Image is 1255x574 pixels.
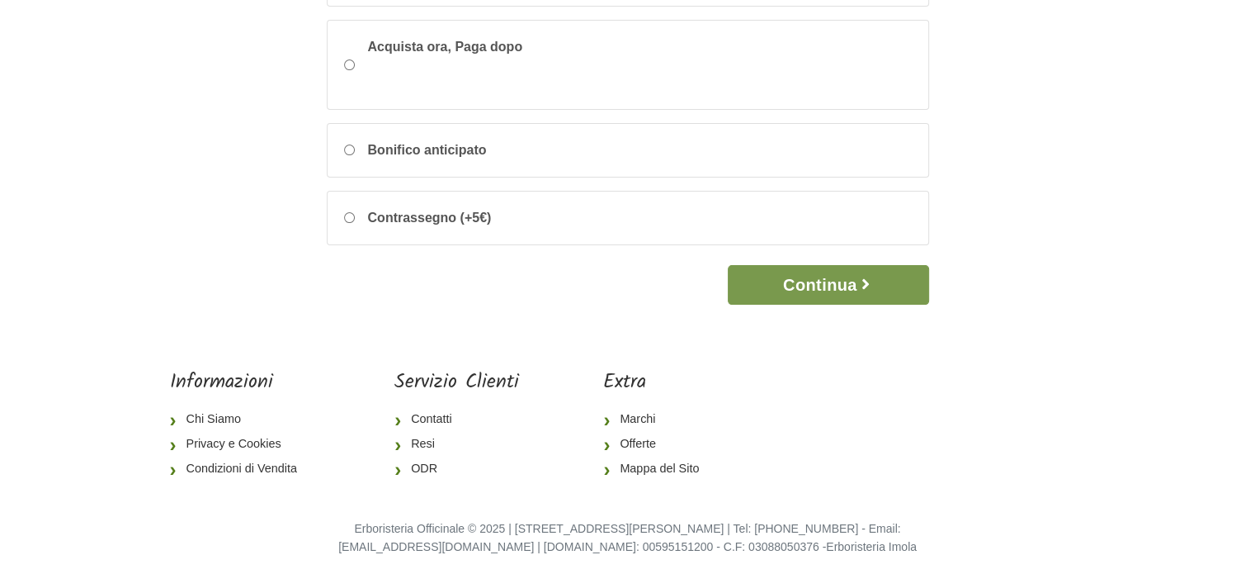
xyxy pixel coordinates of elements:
a: Erboristeria Imola [826,540,917,553]
a: Marchi [603,407,712,432]
a: Mappa del Sito [603,457,712,481]
a: Resi [394,432,519,457]
a: Condizioni di Vendita [170,457,310,481]
h5: Extra [603,371,712,395]
input: Acquista ora, Paga dopo [344,59,355,70]
h5: Informazioni [170,371,310,395]
a: Contatti [394,407,519,432]
h5: Servizio Clienti [394,371,519,395]
a: ODR [394,457,519,481]
a: Chi Siamo [170,407,310,432]
span: Acquista ora, Paga dopo [368,37,616,93]
a: Offerte [603,432,712,457]
a: Privacy e Cookies [170,432,310,457]
span: Contrassegno (+5€) [368,208,492,228]
span: Bonifico anticipato [368,140,487,160]
iframe: fb:page Facebook Social Plugin [796,371,1085,429]
small: Erboristeria Officinale © 2025 | [STREET_ADDRESS][PERSON_NAME] | Tel: [PHONE_NUMBER] - Email: [EM... [338,522,917,553]
button: Continua [728,265,928,305]
input: Contrassegno (+5€) [344,212,355,223]
iframe: PayPal Message 1 [368,57,616,87]
input: Bonifico anticipato [344,145,355,155]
